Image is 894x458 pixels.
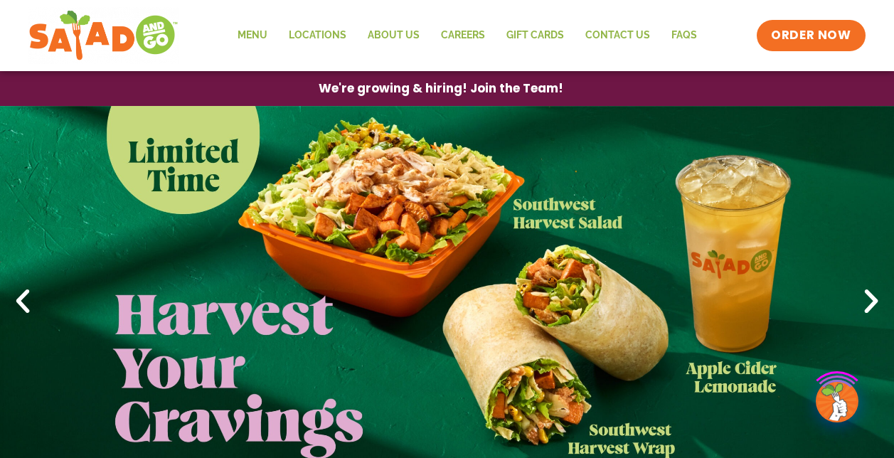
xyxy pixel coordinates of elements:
[7,286,38,317] div: Previous slide
[227,19,708,52] nav: Menu
[661,19,708,52] a: FAQs
[771,27,851,44] span: ORDER NOW
[297,72,585,105] a: We're growing & hiring! Join the Team!
[757,20,865,51] a: ORDER NOW
[430,19,496,52] a: Careers
[496,19,575,52] a: GIFT CARDS
[28,7,179,64] img: new-SAG-logo-768×292
[319,82,563,95] span: We're growing & hiring! Join the Team!
[227,19,278,52] a: Menu
[575,19,661,52] a: Contact Us
[357,19,430,52] a: About Us
[278,19,357,52] a: Locations
[856,286,887,317] div: Next slide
